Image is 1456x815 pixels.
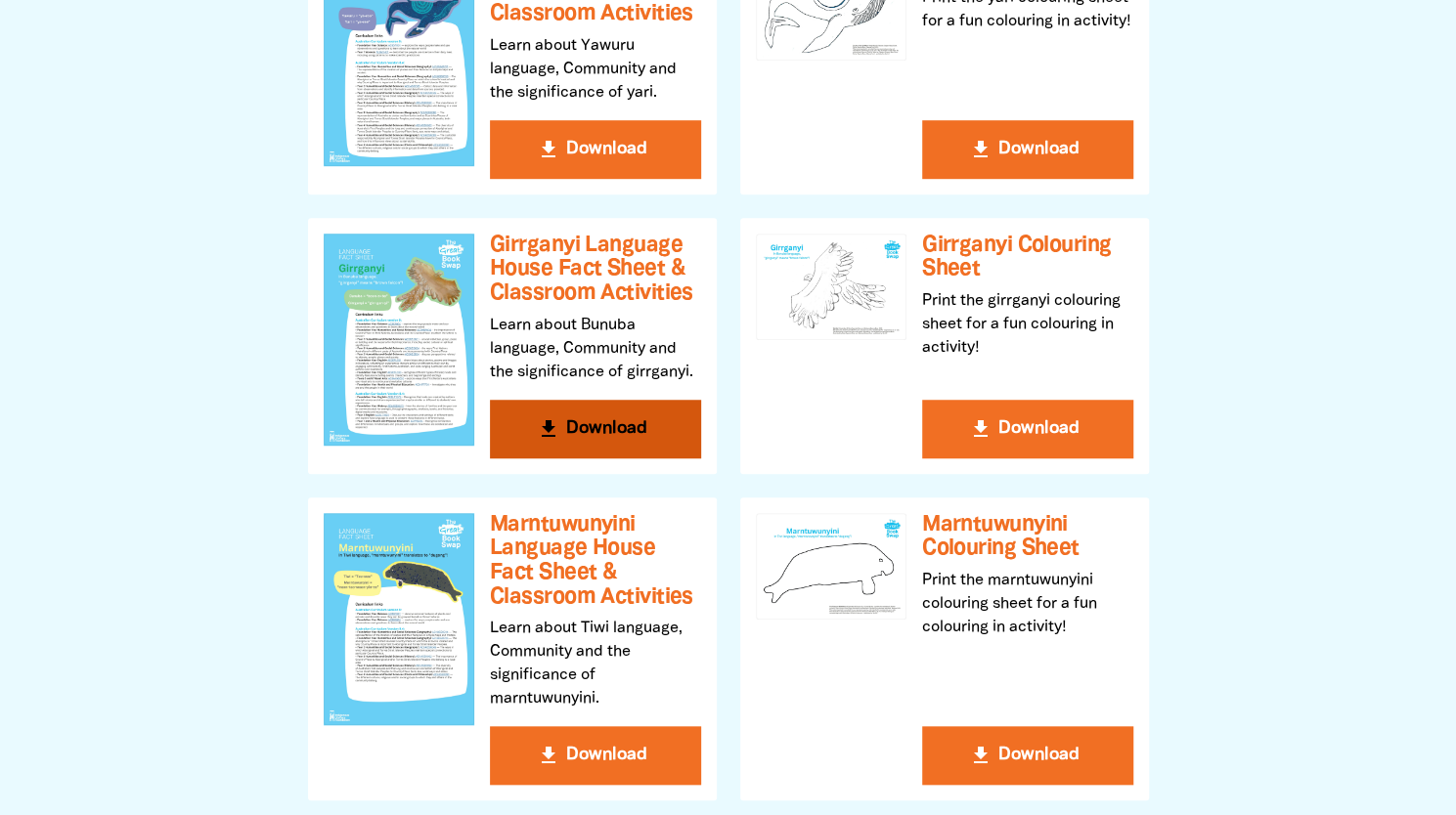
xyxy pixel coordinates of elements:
button: get_app Download [922,120,1133,179]
h3: Marntuwunyini Colouring Sheet [922,513,1133,561]
h3: Marntuwunyini Language House Fact Sheet & Classroom Activities [490,513,701,610]
button: get_app Download [922,726,1133,785]
img: Marntuwunyini Colouring Sheet [756,513,906,620]
h3: Girrganyi Colouring Sheet [922,234,1133,281]
i: get_app [537,744,560,767]
img: Marntuwunyini Language House Fact Sheet & Classroom Activities [324,513,474,725]
i: get_app [537,138,560,161]
i: get_app [969,138,993,161]
button: get_app Download [490,120,701,179]
button: get_app Download [490,400,701,458]
h3: Girrganyi Language House Fact Sheet & Classroom Activities [490,234,701,306]
i: get_app [537,417,560,441]
button: get_app Download [922,400,1133,458]
i: get_app [969,417,993,441]
img: Girrganyi Colouring Sheet [756,234,906,340]
img: Girrganyi Language House Fact Sheet & Classroom Activities [324,234,474,446]
i: get_app [969,744,993,767]
button: get_app Download [490,726,701,785]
